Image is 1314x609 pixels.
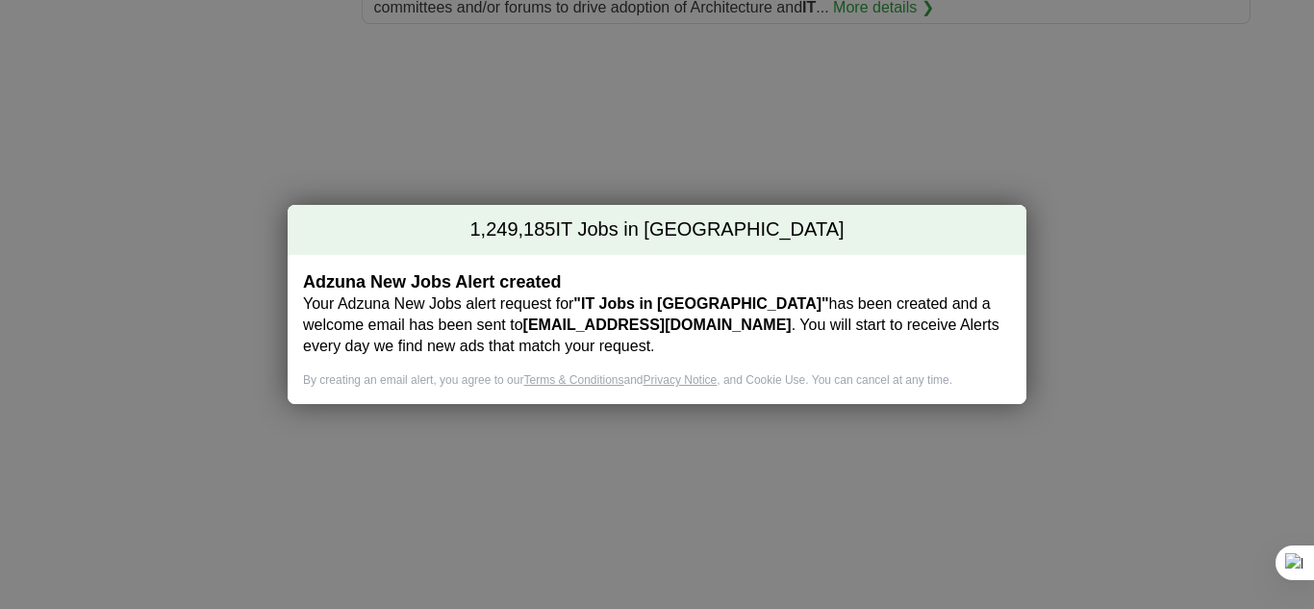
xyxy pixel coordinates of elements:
[288,205,1026,255] h2: IT Jobs in [GEOGRAPHIC_DATA]
[644,373,718,387] a: Privacy Notice
[303,293,1011,357] p: Your Adzuna New Jobs alert request for has been created and a welcome email has been sent to . Yo...
[469,216,555,243] span: 1,249,185
[523,317,792,333] strong: [EMAIL_ADDRESS][DOMAIN_NAME]
[573,295,828,312] strong: "IT Jobs in [GEOGRAPHIC_DATA]"
[303,270,1011,294] h2: Adzuna New Jobs Alert created
[523,373,623,387] a: Terms & Conditions
[288,372,1026,404] div: By creating an email alert, you agree to our and , and Cookie Use. You can cancel at any time.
